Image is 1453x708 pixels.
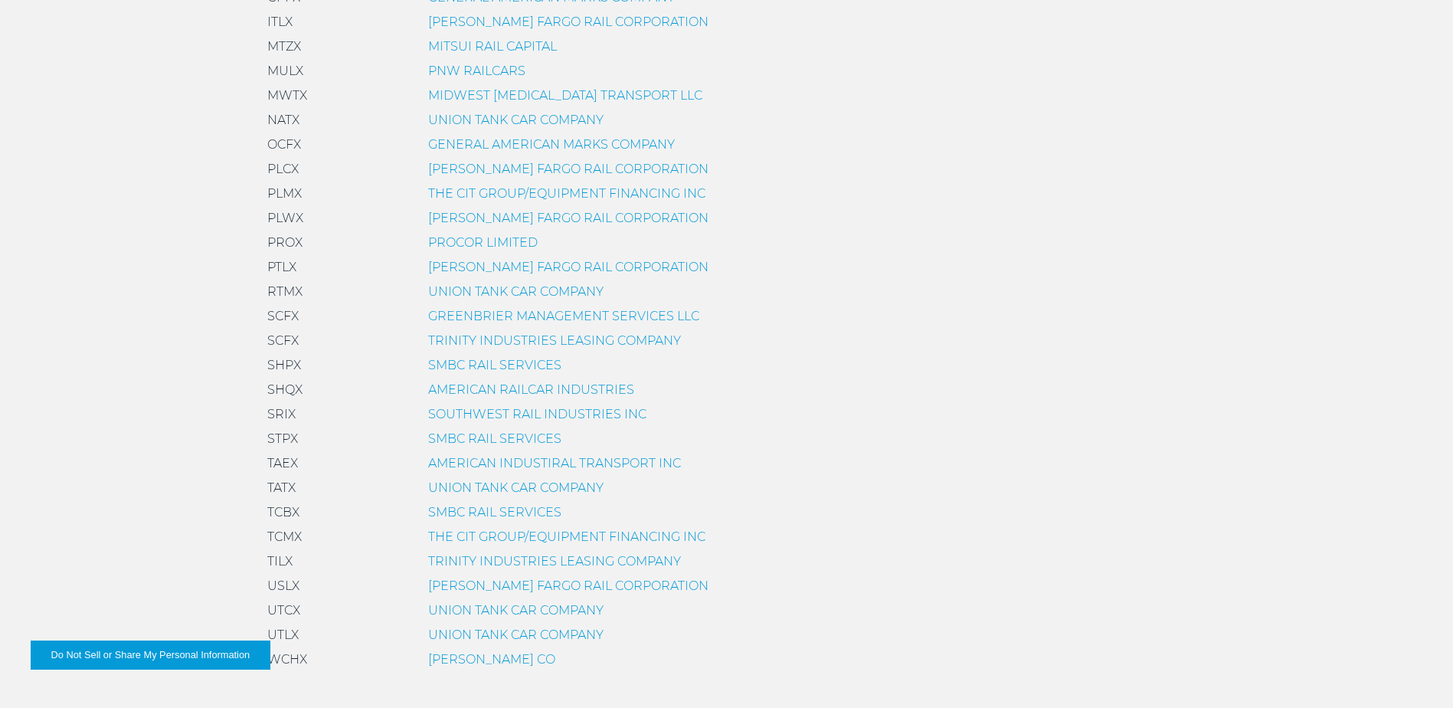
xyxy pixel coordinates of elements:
[267,64,303,78] span: MULX
[267,211,303,225] span: PLWX
[267,113,299,127] span: NATX
[267,284,303,299] span: RTMX
[31,641,270,670] button: Do Not Sell or Share My Personal Information
[428,431,561,446] a: SMBC RAIL SERVICES
[267,137,301,152] span: OCFX
[267,554,293,569] span: TILX
[428,579,709,593] a: [PERSON_NAME] FARGO RAIL CORPORATION
[428,407,646,421] a: SOUTHWEST RAIL INDUSTRIES INC
[267,15,293,29] span: ITLX
[428,211,709,225] a: [PERSON_NAME] FARGO RAIL CORPORATION
[267,652,307,667] span: WCHX
[267,358,301,372] span: SHPX
[267,88,307,103] span: MWTX
[267,333,299,348] span: SCFX
[267,480,296,495] span: TATX
[428,382,634,397] a: AMERICAN RAILCAR INDUSTRIES
[428,554,681,569] a: TRINITY INDUSTRIES LEASING COMPANY
[267,162,299,176] span: PLCX
[267,407,296,421] span: SRIX
[267,628,299,642] span: UTLX
[428,162,709,176] a: [PERSON_NAME] FARGO RAIL CORPORATION
[428,358,561,372] a: SMBC RAIL SERVICES
[267,579,299,593] span: USLX
[428,113,604,127] a: UNION TANK CAR COMPANY
[428,603,604,618] a: UNION TANK CAR COMPANY
[267,235,303,250] span: PROX
[267,456,298,470] span: TAEX
[267,382,303,397] span: SHQX
[267,505,299,520] span: TCBX
[428,64,525,78] a: PNW RAILCARS
[267,603,300,618] span: UTCX
[267,431,298,446] span: STPX
[428,652,555,667] a: [PERSON_NAME] CO
[428,628,604,642] a: UNION TANK CAR COMPANY
[428,39,557,54] a: MITSUI RAIL CAPITAL
[428,529,705,544] a: THE CIT GROUP/EQUIPMENT FINANCING INC
[428,309,699,323] a: GREENBRIER MANAGEMENT SERVICES LLC
[267,260,296,274] span: PTLX
[267,39,301,54] span: MTZX
[428,235,538,250] a: PROCOR LIMITED
[428,137,675,152] a: GENERAL AMERICAN MARKS COMPANY
[428,456,681,470] a: AMERICAN INDUSTIRAL TRANSPORT INC
[428,505,561,520] a: SMBC RAIL SERVICES
[428,15,709,29] a: [PERSON_NAME] FARGO RAIL CORPORATION
[428,480,604,495] a: UNION TANK CAR COMPANY
[267,529,302,544] span: TCMX
[267,186,302,201] span: PLMX
[428,260,709,274] a: [PERSON_NAME] FARGO RAIL CORPORATION
[428,333,681,348] a: TRINITY INDUSTRIES LEASING COMPANY
[428,284,604,299] a: UNION TANK CAR COMPANY
[428,88,702,103] a: MIDWEST [MEDICAL_DATA] TRANSPORT LLC
[267,309,299,323] span: SCFX
[428,186,705,201] a: THE CIT GROUP/EQUIPMENT FINANCING INC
